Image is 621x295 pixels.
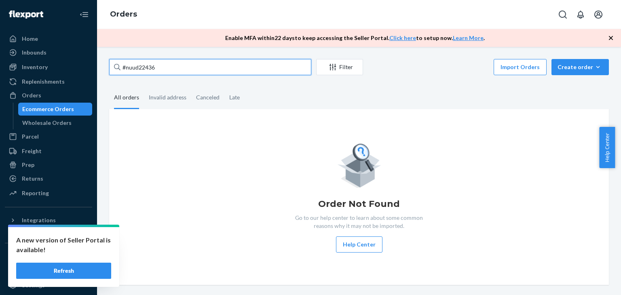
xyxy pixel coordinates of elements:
[22,216,56,224] div: Integrations
[5,279,92,292] a: Settings
[599,127,615,168] button: Help Center
[494,59,547,75] button: Import Orders
[22,48,46,57] div: Inbounds
[109,59,311,75] input: Search orders
[16,263,111,279] button: Refresh
[590,6,606,23] button: Open account menu
[22,78,65,86] div: Replenishments
[5,187,92,200] a: Reporting
[22,35,38,43] div: Home
[336,236,382,253] button: Help Center
[22,119,72,127] div: Wholesale Orders
[22,161,34,169] div: Prep
[22,105,74,113] div: Ecommerce Orders
[22,175,43,183] div: Returns
[551,59,609,75] button: Create order
[18,116,93,129] a: Wholesale Orders
[288,214,430,230] p: Go to our help center to learn about some common reasons why it may not be imported.
[5,61,92,74] a: Inventory
[5,158,92,171] a: Prep
[5,172,92,185] a: Returns
[5,266,92,276] a: Add Fast Tag
[5,32,92,45] a: Home
[149,87,186,108] div: Invalid address
[9,11,43,19] img: Flexport logo
[229,87,240,108] div: Late
[22,189,49,197] div: Reporting
[316,59,363,75] button: Filter
[5,145,92,158] a: Freight
[5,89,92,102] a: Orders
[5,250,92,263] button: Fast Tags
[389,34,416,41] a: Click here
[103,3,144,26] ol: breadcrumbs
[16,235,111,255] p: A new version of Seller Portal is available!
[318,198,400,211] h1: Order Not Found
[5,130,92,143] a: Parcel
[196,87,220,108] div: Canceled
[555,6,571,23] button: Open Search Box
[22,91,41,99] div: Orders
[5,214,92,227] button: Integrations
[225,34,485,42] p: Enable MFA within 22 days to keep accessing the Seller Portal. to setup now. .
[22,63,48,71] div: Inventory
[337,141,381,188] img: Empty list
[76,6,92,23] button: Close Navigation
[572,6,589,23] button: Open notifications
[22,133,39,141] div: Parcel
[5,46,92,59] a: Inbounds
[5,75,92,88] a: Replenishments
[558,63,603,71] div: Create order
[22,147,42,155] div: Freight
[114,87,139,109] div: All orders
[110,10,137,19] a: Orders
[453,34,484,41] a: Learn More
[317,63,363,71] div: Filter
[5,230,92,240] a: Add Integration
[18,103,93,116] a: Ecommerce Orders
